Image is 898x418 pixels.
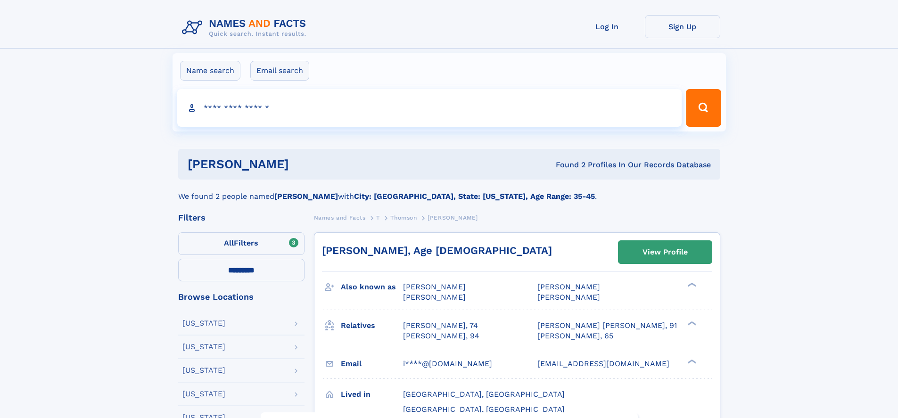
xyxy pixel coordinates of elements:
[180,61,240,81] label: Name search
[322,245,552,256] a: [PERSON_NAME], Age [DEMOGRAPHIC_DATA]
[403,331,479,341] a: [PERSON_NAME], 94
[274,192,338,201] b: [PERSON_NAME]
[182,343,225,351] div: [US_STATE]
[428,214,478,221] span: [PERSON_NAME]
[354,192,595,201] b: City: [GEOGRAPHIC_DATA], State: [US_STATE], Age Range: 35-45
[403,282,466,291] span: [PERSON_NAME]
[537,331,613,341] a: [PERSON_NAME], 65
[537,293,600,302] span: [PERSON_NAME]
[188,158,422,170] h1: [PERSON_NAME]
[537,359,669,368] span: [EMAIL_ADDRESS][DOMAIN_NAME]
[403,293,466,302] span: [PERSON_NAME]
[314,212,366,223] a: Names and Facts
[341,356,403,372] h3: Email
[182,367,225,374] div: [US_STATE]
[569,15,645,38] a: Log In
[537,282,600,291] span: [PERSON_NAME]
[645,15,720,38] a: Sign Up
[537,320,677,331] a: [PERSON_NAME] [PERSON_NAME], 91
[178,213,305,222] div: Filters
[390,214,417,221] span: Thomson
[422,160,711,170] div: Found 2 Profiles In Our Records Database
[643,241,688,263] div: View Profile
[685,358,697,364] div: ❯
[178,180,720,202] div: We found 2 people named with .
[403,320,478,331] a: [PERSON_NAME], 74
[224,238,234,247] span: All
[341,318,403,334] h3: Relatives
[376,214,380,221] span: T
[341,279,403,295] h3: Also known as
[403,405,565,414] span: [GEOGRAPHIC_DATA], [GEOGRAPHIC_DATA]
[178,232,305,255] label: Filters
[618,241,712,263] a: View Profile
[686,89,721,127] button: Search Button
[182,320,225,327] div: [US_STATE]
[685,320,697,326] div: ❯
[178,15,314,41] img: Logo Names and Facts
[403,390,565,399] span: [GEOGRAPHIC_DATA], [GEOGRAPHIC_DATA]
[250,61,309,81] label: Email search
[685,282,697,288] div: ❯
[177,89,682,127] input: search input
[178,293,305,301] div: Browse Locations
[182,390,225,398] div: [US_STATE]
[390,212,417,223] a: Thomson
[376,212,380,223] a: T
[341,386,403,402] h3: Lived in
